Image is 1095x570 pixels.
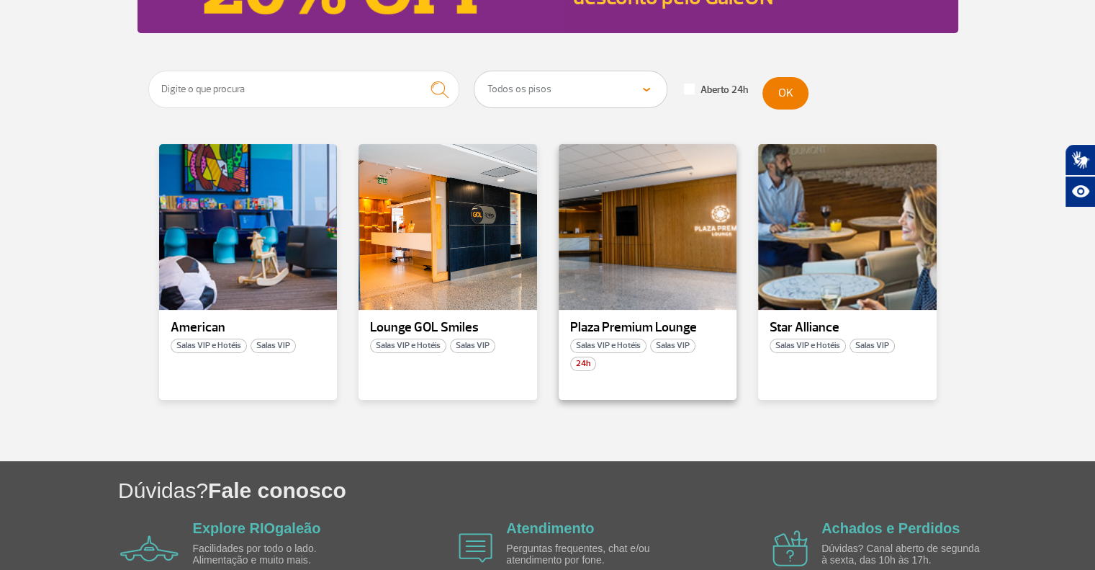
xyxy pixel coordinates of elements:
p: Dúvidas? Canal aberto de segunda à sexta, das 10h às 17h. [821,543,987,566]
button: Abrir tradutor de língua de sinais. [1065,144,1095,176]
span: Salas VIP [251,339,296,353]
span: 24h [570,357,596,371]
a: Achados e Perdidos [821,520,960,536]
p: Facilidades por todo o lado. Alimentação e muito mais. [193,543,359,566]
label: Aberto 24h [684,84,748,97]
input: Digite o que procura [148,71,460,108]
p: Lounge GOL Smiles [370,321,526,335]
p: Perguntas frequentes, chat e/ou atendimento por fone. [506,543,672,566]
span: Salas VIP e Hotéis [171,339,247,353]
img: airplane icon [120,535,179,561]
button: OK [762,77,808,110]
button: Abrir recursos assistivos. [1065,176,1095,208]
span: Salas VIP e Hotéis [770,339,846,353]
span: Salas VIP [450,339,495,353]
img: airplane icon [459,533,492,563]
span: Salas VIP e Hotéis [570,339,646,353]
h1: Dúvidas? [118,476,1095,505]
p: Star Alliance [770,321,925,335]
img: airplane icon [772,530,808,566]
span: Fale conosco [208,478,346,502]
p: Plaza Premium Lounge [570,321,726,335]
div: Plugin de acessibilidade da Hand Talk. [1065,144,1095,208]
span: Salas VIP e Hotéis [370,339,446,353]
a: Atendimento [506,520,594,536]
a: Explore RIOgaleão [193,520,321,536]
span: Salas VIP [650,339,695,353]
p: American [171,321,326,335]
span: Salas VIP [850,339,895,353]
